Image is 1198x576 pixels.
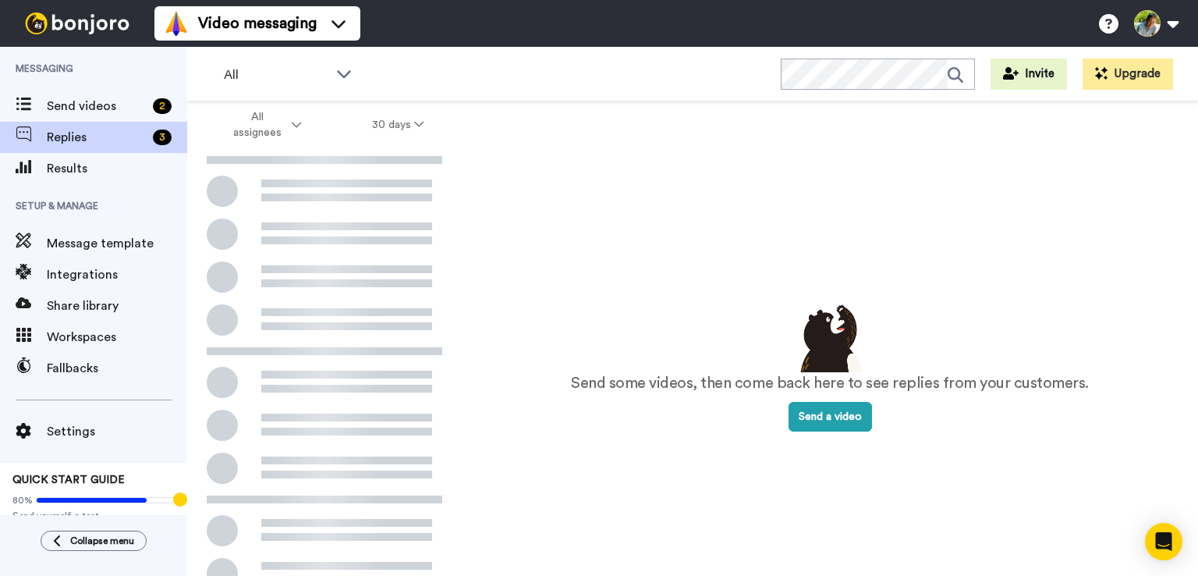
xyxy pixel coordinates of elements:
[1083,59,1173,90] button: Upgrade
[791,300,869,372] img: results-emptystates.png
[337,111,459,139] button: 30 days
[991,59,1067,90] button: Invite
[153,98,172,114] div: 2
[47,328,187,347] span: Workspaces
[225,109,289,140] span: All assignees
[47,234,187,253] span: Message template
[190,103,337,147] button: All assignees
[198,12,317,34] span: Video messaging
[47,422,187,441] span: Settings
[164,11,189,36] img: vm-color.svg
[47,359,187,378] span: Fallbacks
[789,402,872,432] button: Send a video
[41,531,147,551] button: Collapse menu
[153,130,172,145] div: 3
[47,159,187,178] span: Results
[12,510,175,522] span: Send yourself a test
[12,475,125,485] span: QUICK START GUIDE
[1145,523,1182,560] div: Open Intercom Messenger
[47,265,187,284] span: Integrations
[224,66,328,84] span: All
[19,12,136,34] img: bj-logo-header-white.svg
[70,535,134,547] span: Collapse menu
[47,128,147,147] span: Replies
[47,97,147,116] span: Send videos
[47,297,187,315] span: Share library
[571,372,1089,395] p: Send some videos, then come back here to see replies from your customers.
[12,494,33,507] span: 80%
[173,492,187,507] div: Tooltip anchor
[789,411,872,422] a: Send a video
